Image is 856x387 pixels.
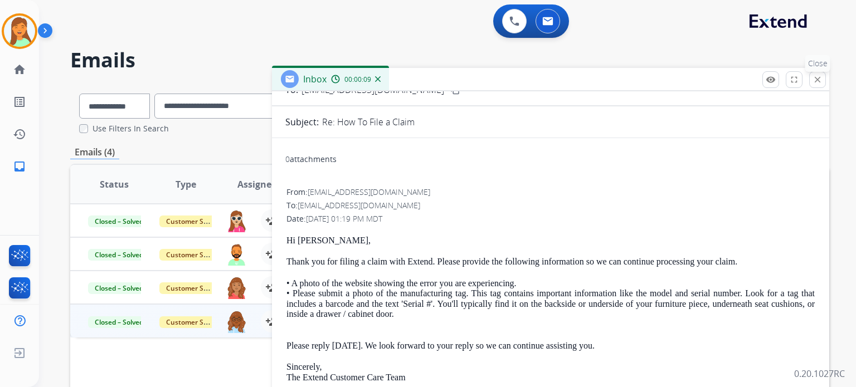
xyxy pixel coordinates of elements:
img: agent-avatar [226,243,247,266]
span: Customer Support [159,282,232,294]
span: 0 [285,154,290,164]
p: Hi [PERSON_NAME], [286,236,815,246]
span: Customer Support [159,215,232,227]
mat-icon: remove_red_eye [766,75,776,85]
p: • A photo of the website showing the error you are experiencing. • Please submit a photo of the m... [286,278,815,330]
h2: Emails [70,49,829,71]
img: agent-avatar [226,310,247,333]
p: Close [805,55,830,72]
mat-icon: person_add [265,315,279,328]
mat-icon: inbox [13,160,26,173]
span: Customer Support [159,249,232,261]
span: Closed – Solved [88,215,150,227]
img: agent-avatar [226,209,247,232]
p: Sincerely, The Extend Customer Care Team [286,362,815,383]
mat-icon: fullscreen [789,75,799,85]
div: To: [286,200,815,211]
img: avatar [4,16,35,47]
mat-icon: home [13,63,26,76]
mat-icon: person_add [265,281,279,294]
span: [EMAIL_ADDRESS][DOMAIN_NAME] [308,187,430,197]
div: From: [286,187,815,198]
img: agent-avatar [226,276,247,299]
span: Type [176,178,196,191]
span: Assignee [237,178,276,191]
mat-icon: close [813,75,823,85]
mat-icon: person_add [265,214,279,227]
span: Closed – Solved [88,316,150,328]
label: Use Filters In Search [93,123,169,134]
p: Subject: [285,115,319,129]
p: Thank you for filing a claim with Extend. Please provide the following information so we can cont... [286,257,815,267]
span: 00:00:09 [344,75,371,84]
span: Status [100,178,129,191]
div: attachments [285,154,337,165]
mat-icon: list_alt [13,95,26,109]
span: [EMAIL_ADDRESS][DOMAIN_NAME] [298,200,420,210]
span: Closed – Solved [88,249,150,261]
span: [DATE] 01:19 PM MDT [306,213,382,224]
button: Close [809,71,826,88]
p: 0.20.1027RC [794,367,845,380]
p: Emails (4) [70,145,119,159]
p: Re: How To File a Claim [322,115,415,129]
p: Please reply [DATE]. We look forward to your reply so we can continue assisting you. [286,341,815,351]
span: Inbox [303,73,327,85]
span: Closed – Solved [88,282,150,294]
div: Date: [286,213,815,224]
mat-icon: history [13,128,26,141]
mat-icon: person_add [265,247,279,261]
span: Customer Support [159,316,232,328]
